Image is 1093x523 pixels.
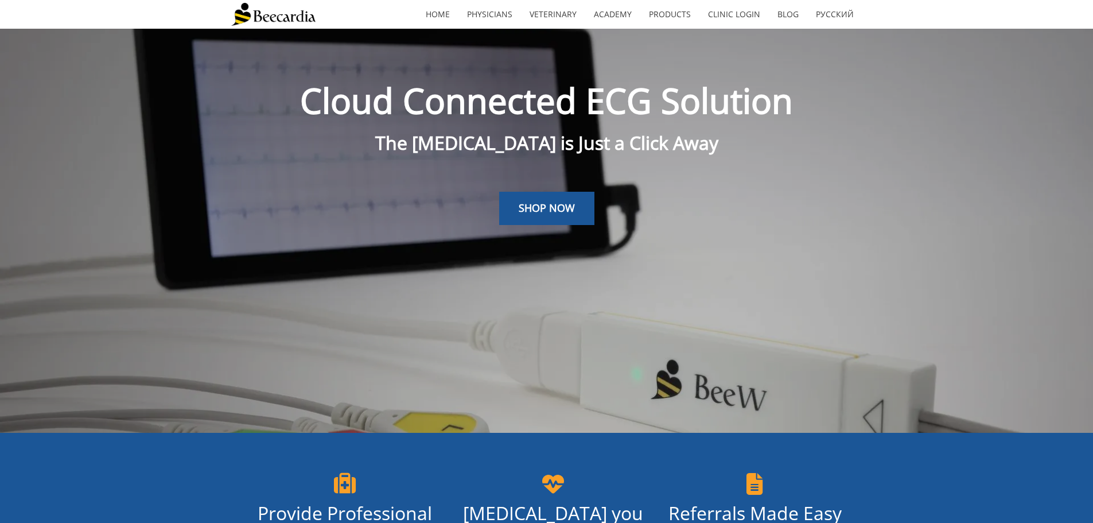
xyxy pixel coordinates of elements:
[807,1,862,28] a: Русский
[699,1,769,28] a: Clinic Login
[499,192,594,225] a: SHOP NOW
[640,1,699,28] a: Products
[585,1,640,28] a: Academy
[231,3,316,26] img: Beecardia
[458,1,521,28] a: Physicians
[769,1,807,28] a: Blog
[375,130,718,155] span: The [MEDICAL_DATA] is Just a Click Away
[521,1,585,28] a: Veterinary
[300,77,793,124] span: Cloud Connected ECG Solution
[519,201,575,215] span: SHOP NOW
[417,1,458,28] a: home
